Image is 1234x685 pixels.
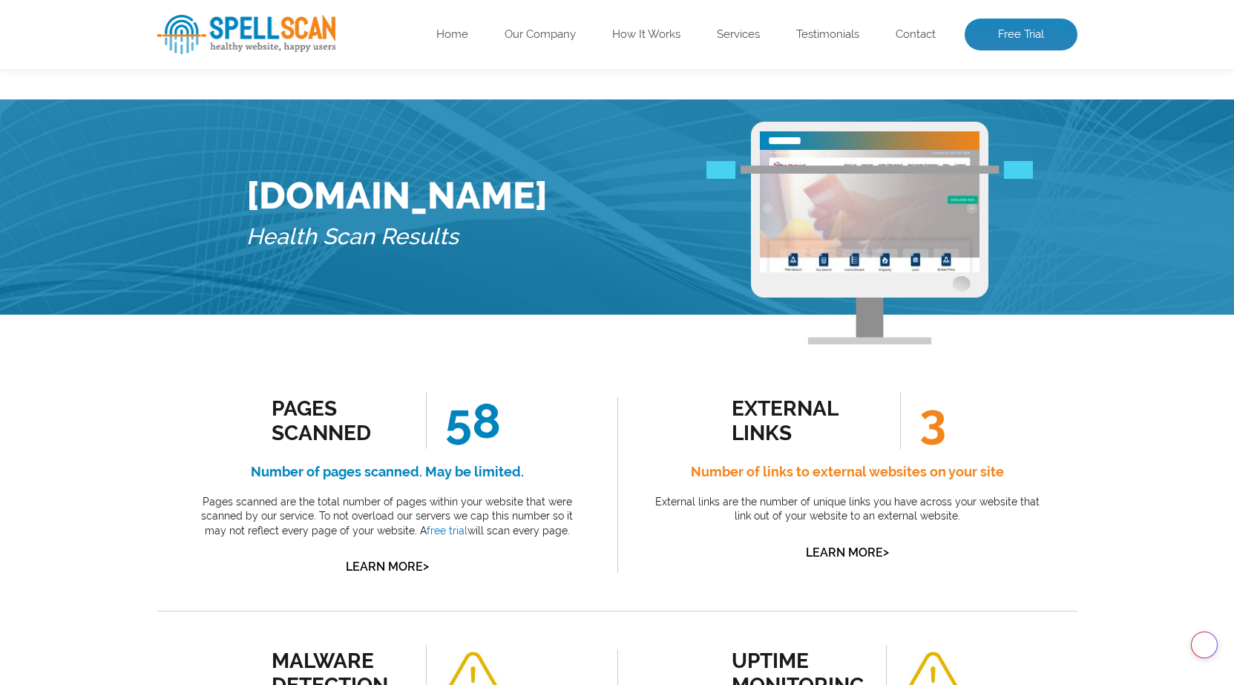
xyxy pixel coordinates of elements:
[751,122,988,344] img: Free Webiste Analysis
[806,545,889,560] a: Learn More>
[191,495,584,539] p: Pages scanned are the total number of pages within your website that were scanned by our service....
[191,460,584,484] h4: Number of pages scanned. May be limited.
[423,556,429,577] span: >
[883,542,889,563] span: >
[760,150,979,272] img: Free Website Analysis
[272,396,406,445] div: Pages Scanned
[426,393,501,449] span: 58
[706,161,1033,179] img: Free Webiste Analysis
[246,217,548,257] h5: Health Scan Results
[651,460,1044,484] h4: Number of links to external websites on your site
[346,560,429,574] a: Learn More>
[651,495,1044,524] p: External links are the number of unique links you have across your website that link out of your ...
[900,393,946,449] span: 3
[732,396,866,445] div: external links
[246,174,548,217] h1: [DOMAIN_NAME]
[427,525,467,537] a: free trial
